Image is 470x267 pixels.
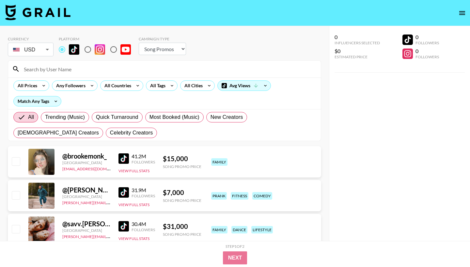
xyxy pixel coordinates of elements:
a: [PERSON_NAME][EMAIL_ADDRESS][DOMAIN_NAME] [62,233,159,239]
span: New Creators [211,113,243,121]
div: 41.2M [132,153,155,160]
div: All Tags [146,81,167,91]
div: lifestyle [251,226,273,233]
button: View Full Stats [118,168,149,173]
div: Match Any Tags [14,96,61,106]
div: Step 1 of 2 [226,244,244,249]
div: 31.9M [132,187,155,193]
span: Celebrity Creators [110,129,153,137]
div: fitness [231,192,248,200]
img: TikTok [118,153,129,164]
div: dance [231,226,247,233]
div: @ savv.[PERSON_NAME] [62,220,111,228]
div: Followers [415,54,439,59]
div: [GEOGRAPHIC_DATA] [62,160,111,165]
div: Followers [132,193,155,198]
a: [PERSON_NAME][EMAIL_ADDRESS][DOMAIN_NAME] [62,199,159,205]
div: All Prices [14,81,39,91]
div: @ [PERSON_NAME].[PERSON_NAME] [62,186,111,194]
div: comedy [252,192,272,200]
div: family [211,158,227,166]
div: Platform [59,36,136,41]
img: YouTube [120,44,131,55]
div: Estimated Price [335,54,380,59]
div: 0 [415,48,439,54]
div: Song Promo Price [163,198,201,203]
input: Search by User Name [20,64,317,74]
button: View Full Stats [118,202,149,207]
div: $ 31,000 [163,222,201,231]
div: Influencers Selected [335,40,380,45]
div: Any Followers [52,81,87,91]
img: TikTok [118,221,129,232]
button: open drawer [456,7,469,20]
button: Next [223,251,247,264]
div: Followers [415,40,439,45]
a: [EMAIL_ADDRESS][DOMAIN_NAME] [62,165,128,171]
span: [DEMOGRAPHIC_DATA] Creators [18,129,99,137]
div: 30.4M [132,221,155,227]
div: [GEOGRAPHIC_DATA] [62,194,111,199]
div: Followers [132,227,155,232]
div: [GEOGRAPHIC_DATA] [62,228,111,233]
span: Quick Turnaround [96,113,138,121]
span: All [28,113,34,121]
div: Song Promo Price [163,164,201,169]
div: @ brookemonk_ [62,152,111,160]
button: View Full Stats [118,236,149,241]
div: $ 7,000 [163,189,201,197]
span: Most Booked (Music) [149,113,199,121]
div: 0 [335,34,380,40]
div: USD [9,44,52,55]
iframe: Drift Widget Chat Controller [437,234,462,259]
div: Followers [132,160,155,164]
img: TikTok [69,44,79,55]
img: Grail Talent [5,5,70,20]
div: prank [211,192,227,200]
div: Song Promo Price [163,232,201,237]
img: Instagram [95,44,105,55]
div: family [211,226,227,233]
div: Currency [8,36,54,41]
div: 0 [415,34,439,40]
div: $0 [335,48,380,54]
div: All Cities [180,81,204,91]
div: Campaign Type [139,36,186,41]
img: TikTok [118,187,129,198]
div: $ 15,000 [163,155,201,163]
span: Trending (Music) [45,113,85,121]
div: All Countries [101,81,133,91]
div: Avg Views [218,81,271,91]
